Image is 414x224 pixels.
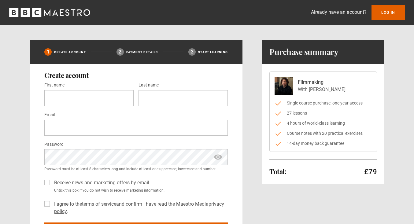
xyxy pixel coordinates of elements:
[116,48,124,56] div: 2
[275,120,372,127] li: 4 hours of world-class learning
[311,9,367,16] p: Already have an account?
[275,140,372,147] li: 14-day money back guarantee
[44,48,52,56] div: 1
[364,167,377,177] p: £79
[44,72,228,79] h2: Create account
[52,179,150,186] label: Receive news and marketing offers by email.
[52,188,228,193] small: Untick this box if you do not wish to receive marketing information.
[52,200,228,215] label: I agree to the and confirm I have read the Maestro Media .
[139,82,159,89] label: Last name
[269,168,286,175] h2: Total:
[54,50,86,54] p: Create Account
[44,111,55,119] label: Email
[298,79,346,86] p: Filmmaking
[213,149,223,165] span: show password
[44,166,228,172] small: Password must be at least 8 characters long and include at least one uppercase, lowercase and num...
[82,201,116,207] a: terms of service
[188,48,196,56] div: 3
[371,5,405,20] a: Log In
[126,50,158,54] p: Payment details
[275,130,372,137] li: Course notes with 20 practical exercises
[44,82,65,89] label: First name
[198,50,228,54] p: Start learning
[275,110,372,116] li: 27 lessons
[44,141,64,148] label: Password
[9,8,90,17] svg: BBC Maestro
[298,86,346,93] p: With [PERSON_NAME]
[269,47,338,57] h1: Purchase summary
[275,100,372,106] li: Single course purchase, one year access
